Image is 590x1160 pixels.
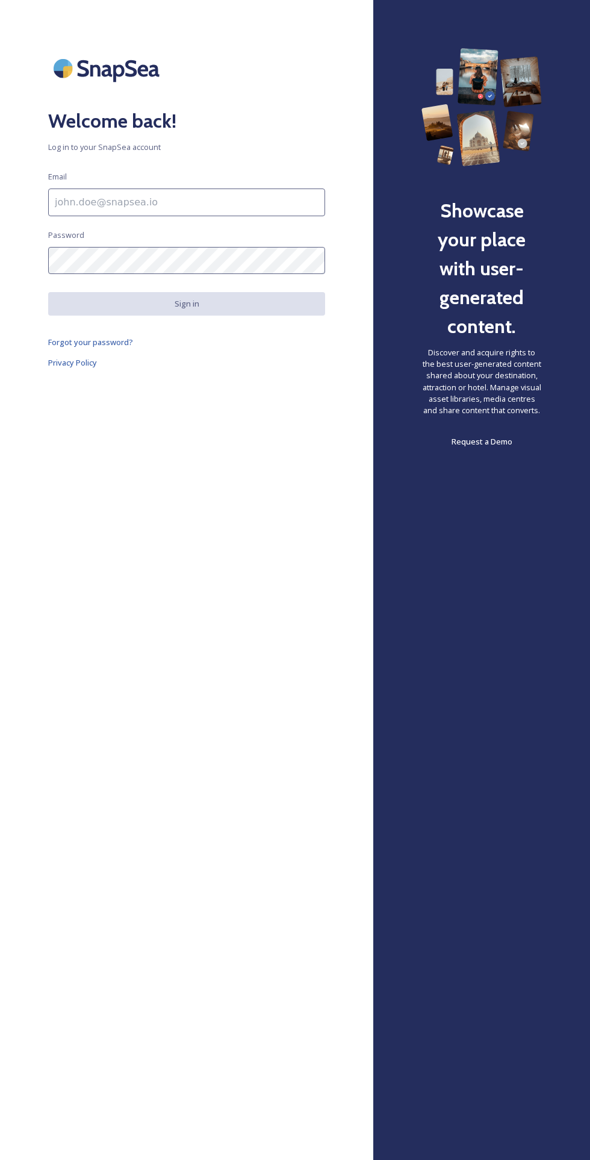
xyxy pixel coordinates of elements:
a: Request a Demo [452,434,512,449]
a: Privacy Policy [48,355,325,370]
img: SnapSea Logo [48,48,169,89]
a: Forgot your password? [48,335,325,349]
span: Forgot your password? [48,337,133,348]
span: Password [48,229,84,241]
span: Request a Demo [452,436,512,447]
img: 63b42ca75bacad526042e722_Group%20154-p-800.png [421,48,542,166]
span: Privacy Policy [48,357,97,368]
input: john.doe@snapsea.io [48,189,325,216]
button: Sign in [48,292,325,316]
h2: Welcome back! [48,107,325,136]
span: Log in to your SnapSea account [48,142,325,153]
span: Discover and acquire rights to the best user-generated content shared about your destination, att... [421,347,542,416]
h2: Showcase your place with user-generated content. [421,196,542,341]
span: Email [48,171,67,182]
